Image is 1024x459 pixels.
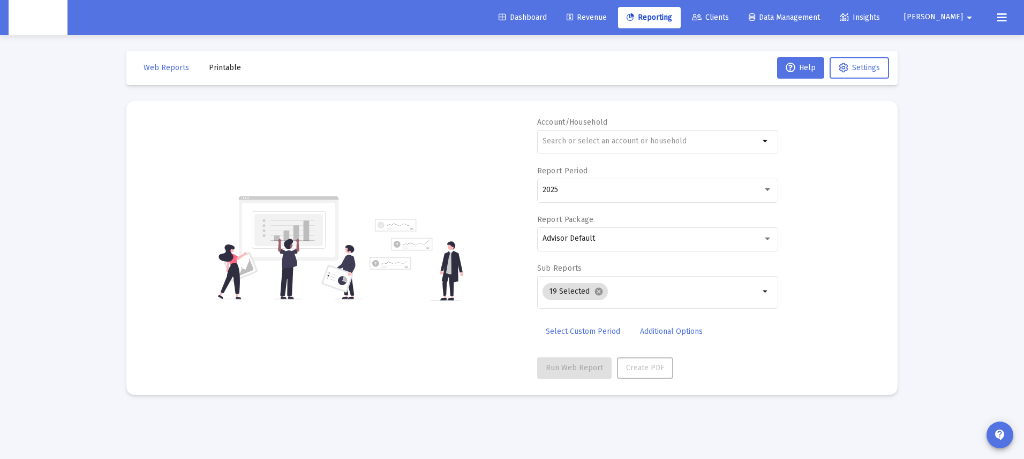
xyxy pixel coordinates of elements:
[558,7,615,28] a: Revenue
[830,57,889,79] button: Settings
[537,215,594,224] label: Report Package
[200,57,250,79] button: Printable
[749,13,820,22] span: Data Management
[370,219,463,301] img: reporting-alt
[627,13,672,22] span: Reporting
[537,166,588,175] label: Report Period
[537,118,608,127] label: Account/Household
[759,285,772,298] mat-icon: arrow_drop_down
[852,63,880,72] span: Settings
[546,327,620,336] span: Select Custom Period
[543,281,759,302] mat-chip-list: Selection
[831,7,889,28] a: Insights
[543,137,759,146] input: Search or select an account or household
[594,287,604,296] mat-icon: cancel
[759,135,772,148] mat-icon: arrow_drop_down
[840,13,880,22] span: Insights
[209,63,241,72] span: Printable
[891,6,989,28] button: [PERSON_NAME]
[537,357,612,379] button: Run Web Report
[546,363,603,372] span: Run Web Report
[963,7,976,28] mat-icon: arrow_drop_down
[618,7,681,28] a: Reporting
[993,429,1006,441] mat-icon: contact_support
[626,363,664,372] span: Create PDF
[683,7,737,28] a: Clients
[740,7,829,28] a: Data Management
[786,63,816,72] span: Help
[543,283,608,300] mat-chip: 19 Selected
[144,63,189,72] span: Web Reports
[537,264,582,273] label: Sub Reports
[777,57,824,79] button: Help
[904,13,963,22] span: [PERSON_NAME]
[543,185,558,194] span: 2025
[692,13,729,22] span: Clients
[617,357,673,379] button: Create PDF
[17,7,59,28] img: Dashboard
[216,195,363,301] img: reporting
[567,13,607,22] span: Revenue
[490,7,555,28] a: Dashboard
[135,57,198,79] button: Web Reports
[499,13,547,22] span: Dashboard
[543,234,595,243] span: Advisor Default
[640,327,703,336] span: Additional Options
